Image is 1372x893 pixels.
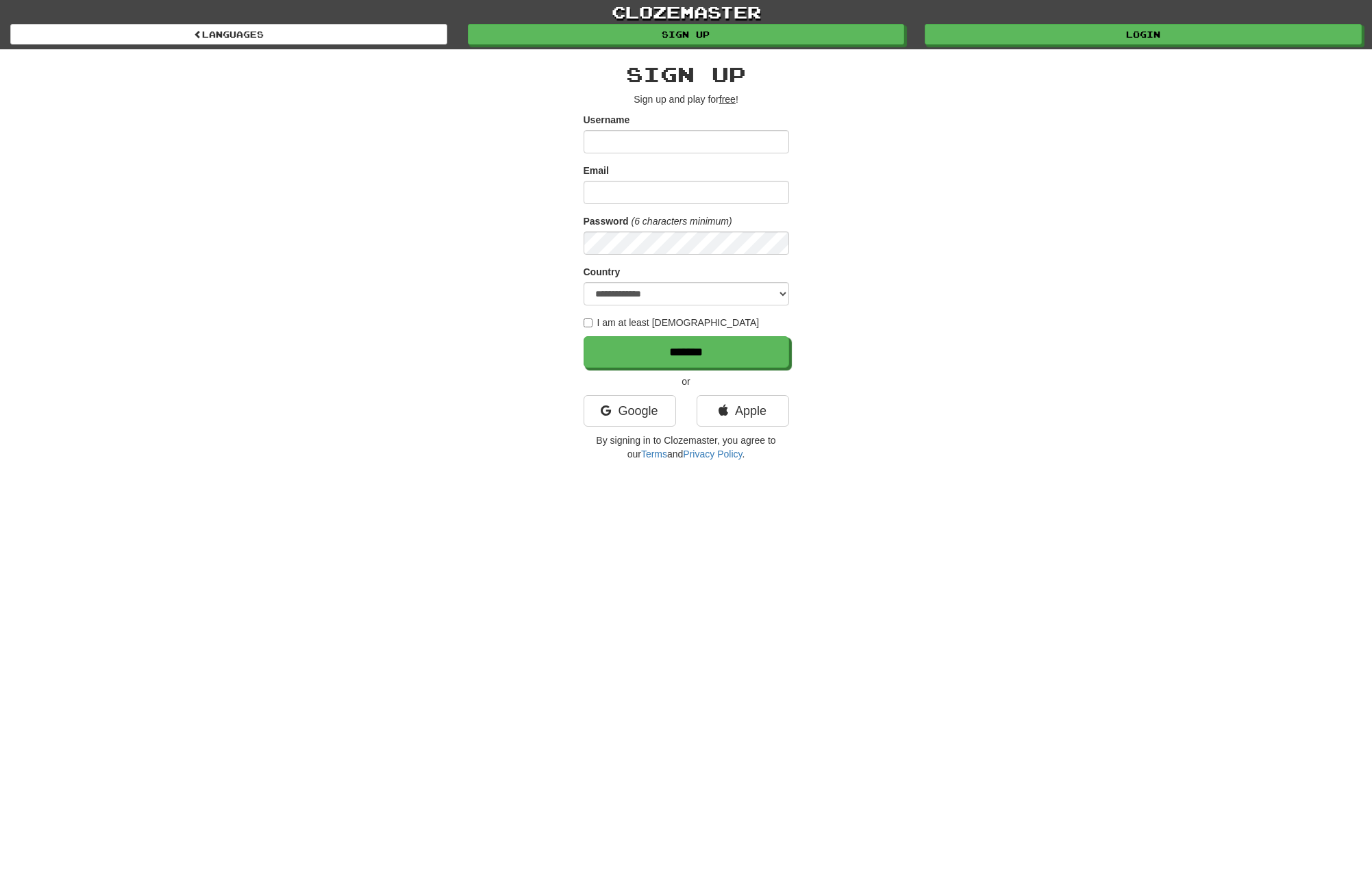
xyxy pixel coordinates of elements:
u: free [719,94,736,105]
a: Privacy Policy [683,449,742,460]
label: I am at least [DEMOGRAPHIC_DATA] [584,316,760,329]
a: Sign up [468,24,905,45]
label: Country [584,265,621,279]
h2: Sign up [584,63,789,86]
a: Languages [10,24,447,45]
label: Password [584,214,629,228]
p: or [584,375,789,388]
p: Sign up and play for ! [584,92,789,106]
input: I am at least [DEMOGRAPHIC_DATA] [584,318,593,327]
a: Apple [697,395,789,427]
a: Google [584,395,676,427]
p: By signing in to Clozemaster, you agree to our and . [584,433,789,461]
label: Username [584,113,630,127]
label: Email [584,164,609,177]
em: (6 characters minimum) [632,216,732,227]
a: Terms [641,449,667,460]
a: Login [925,24,1362,45]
